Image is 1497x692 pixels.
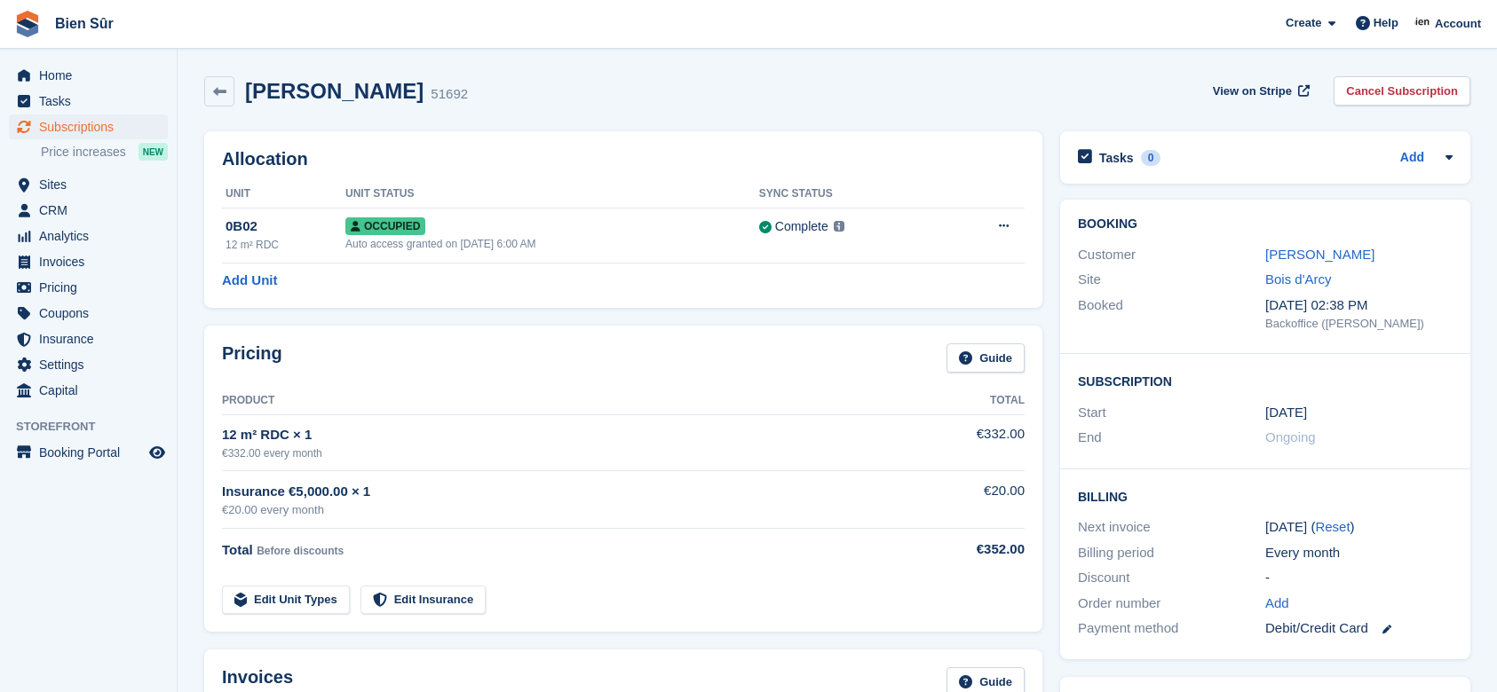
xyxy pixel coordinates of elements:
div: [DATE] ( ) [1265,517,1453,538]
h2: [PERSON_NAME] [245,79,424,103]
span: Help [1374,14,1398,32]
span: View on Stripe [1213,83,1292,100]
a: menu [9,198,168,223]
div: Every month [1265,543,1453,563]
h2: Allocation [222,149,1025,169]
span: Pricing [39,275,146,300]
div: Complete [775,217,828,236]
span: Invoices [39,249,146,274]
div: NEW [139,143,168,161]
span: Before discounts [257,545,344,557]
div: 0 [1141,150,1161,166]
span: Sites [39,172,146,197]
a: Add [1265,594,1289,614]
div: Order number [1078,594,1265,614]
a: [PERSON_NAME] [1265,247,1374,262]
div: Booked [1078,295,1265,333]
span: Tasks [39,89,146,114]
div: 0B02 [226,216,345,237]
a: Bien Sûr [48,9,121,38]
div: End [1078,428,1265,448]
h2: Pricing [222,343,282,373]
div: 51692 [431,84,468,105]
a: menu [9,378,168,403]
h2: Subscription [1078,372,1453,389]
span: Analytics [39,224,146,248]
div: Insurance €5,000.00 × 1 [222,482,901,502]
a: menu [9,249,168,274]
a: View on Stripe [1206,76,1313,106]
h2: Booking [1078,217,1453,232]
span: Account [1435,15,1481,33]
div: Site [1078,270,1265,290]
a: Reset [1315,519,1350,534]
span: Total [222,542,253,557]
div: Next invoice [1078,517,1265,538]
span: Capital [39,378,146,403]
a: menu [9,114,168,139]
span: Occupied [345,217,425,235]
a: Add Unit [222,271,277,291]
th: Unit [222,180,345,208]
a: menu [9,440,168,465]
time: 2024-09-05 23:00:00 UTC [1265,403,1307,423]
div: Backoffice ([PERSON_NAME]) [1265,315,1453,333]
td: €20.00 [901,471,1026,529]
a: menu [9,275,168,300]
div: Discount [1078,568,1265,588]
div: 12 m² RDC [226,237,345,253]
div: €20.00 every month [222,501,901,519]
span: Booking Portal [39,440,146,465]
a: Price increases NEW [41,142,168,161]
td: €332.00 [901,414,1026,470]
th: Sync Status [759,180,944,208]
a: Edit Insurance [360,586,487,615]
img: Asmaa Habri [1414,14,1432,32]
span: Storefront [16,418,177,436]
th: Total [901,387,1026,415]
span: Create [1286,14,1321,32]
a: menu [9,224,168,248]
a: menu [9,63,168,88]
a: menu [9,301,168,326]
span: Subscriptions [39,114,146,139]
span: Home [39,63,146,88]
th: Unit Status [345,180,759,208]
div: Debit/Credit Card [1265,618,1453,639]
a: menu [9,326,168,351]
img: stora-icon-8386f47178a22dfd0bd8f6a31ec36ba5ce8667c1dd55bd0f319d3a0aa187defe.svg [14,11,41,37]
th: Product [222,387,901,415]
div: 12 m² RDC × 1 [222,425,901,445]
h2: Tasks [1099,150,1134,166]
div: Payment method [1078,618,1265,639]
span: CRM [39,198,146,223]
a: Guide [947,343,1025,373]
span: Coupons [39,301,146,326]
div: [DATE] 02:38 PM [1265,295,1453,316]
span: Settings [39,352,146,377]
div: - [1265,568,1453,588]
div: Billing period [1078,543,1265,563]
span: Insurance [39,326,146,351]
div: €332.00 every month [222,445,901,461]
img: icon-info-grey-7440780725fd019a000dd9b08b2336e03edf1995a4989e88bcd33f0948082b44.svg [834,221,844,232]
span: Ongoing [1265,429,1316,444]
div: Start [1078,403,1265,423]
a: menu [9,172,168,197]
a: Preview store [147,442,168,463]
span: Price increases [41,144,126,161]
div: Customer [1078,245,1265,265]
a: Add [1400,148,1424,169]
div: €352.00 [901,539,1026,560]
a: Cancel Subscription [1334,76,1470,106]
a: Bois d'Arcy [1265,271,1332,287]
a: menu [9,89,168,114]
div: Auto access granted on [DATE] 6:00 AM [345,236,759,252]
a: menu [9,352,168,377]
a: Edit Unit Types [222,586,350,615]
h2: Billing [1078,487,1453,505]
